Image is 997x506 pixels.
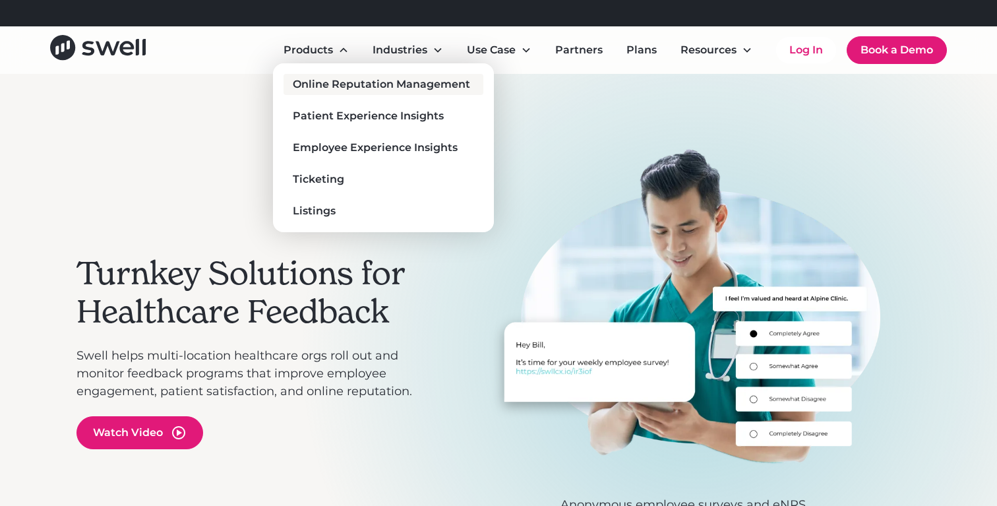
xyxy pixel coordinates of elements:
div: Resources [680,42,737,58]
div: Industries [362,37,454,63]
a: Listings [284,201,483,222]
div: Use Case [467,42,516,58]
a: Online Reputation Management [284,74,483,95]
a: Ticketing [284,169,483,190]
a: Employee Experience Insights [284,137,483,158]
div: Patient Experience Insights [293,108,444,124]
div: Resources [670,37,763,63]
a: Log In [776,37,836,63]
a: Partners [545,37,613,63]
a: open lightbox [76,416,203,449]
div: Use Case [456,37,542,63]
p: Swell helps multi-location healthcare orgs roll out and monitor feedback programs that improve em... [76,347,433,400]
div: Products [273,37,359,63]
h2: Turnkey Solutions for Healthcare Feedback [76,255,433,331]
div: Watch Video [93,425,163,441]
a: Book a Demo [847,36,947,64]
a: Plans [616,37,667,63]
div: Ticketing [293,172,344,187]
a: Patient Experience Insights [284,106,483,127]
div: Online Reputation Management [293,77,470,92]
nav: Products [273,63,493,232]
iframe: Chat Widget [765,364,997,506]
a: home [50,35,146,65]
div: Employee Experience Insights [293,140,458,156]
div: Products [284,42,333,58]
div: Industries [373,42,427,58]
div: Listings [293,203,336,219]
